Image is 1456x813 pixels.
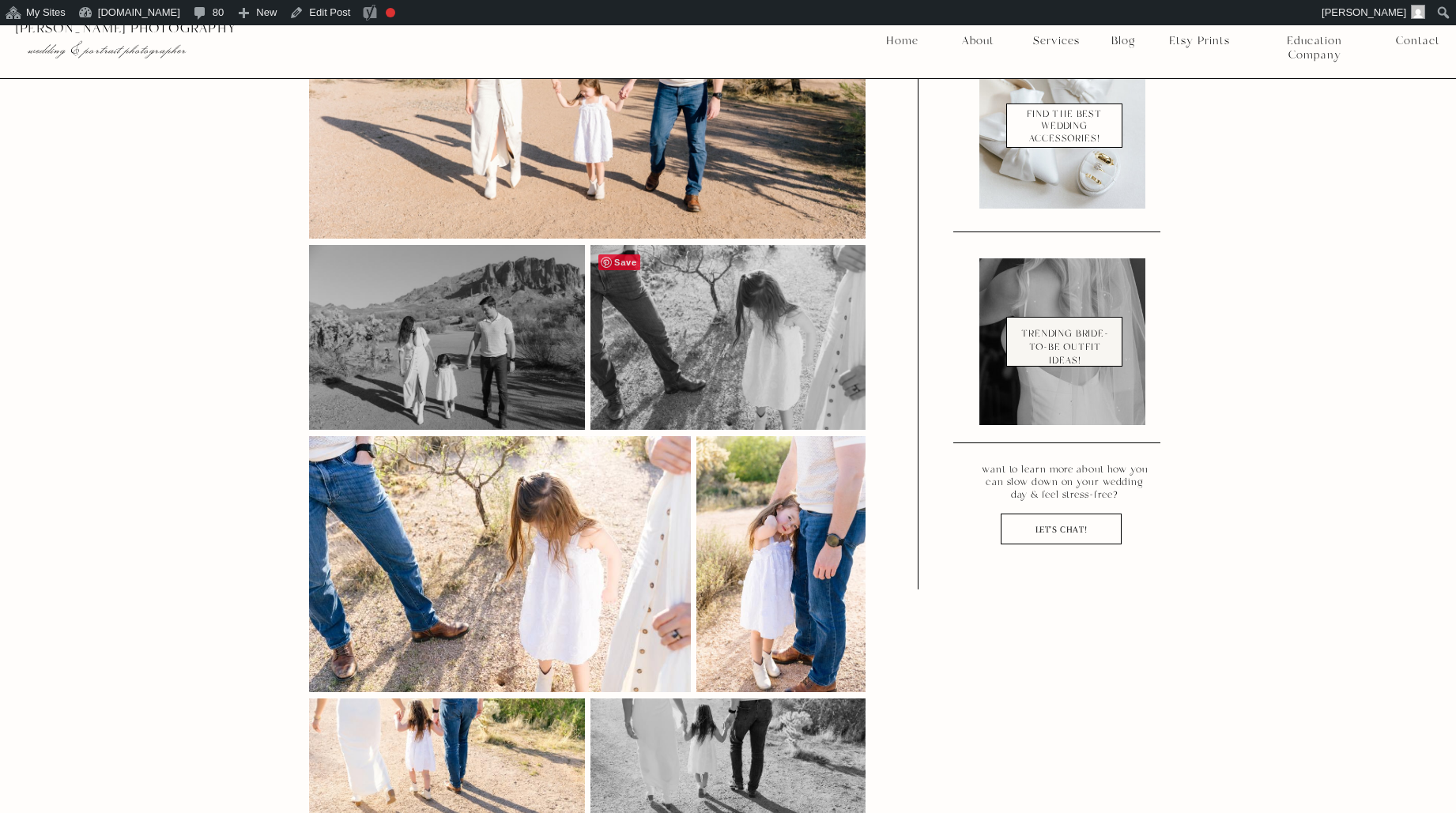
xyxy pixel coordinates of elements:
p: want to learn more about how you can slow down on your wedding day & feel stress-free? [981,463,1149,510]
div: Focus keyphrase not set [386,8,395,17]
p: wedding & portrait photographer [28,42,448,58]
a: Home [885,34,919,48]
a: find the best wedding accessories! [1009,108,1120,145]
img: 1D0A0086 [309,435,691,692]
img: 1D0A0013-2 [309,244,585,430]
a: LET'S CHAT! [1017,526,1105,533]
p: [PERSON_NAME] photography [15,21,481,36]
span: [PERSON_NAME] [1322,6,1406,18]
img: 1D0A0086-2 [590,244,866,430]
a: Education Company [1260,34,1369,48]
a: Etsy Prints [1163,34,1235,48]
a: Blog [1106,34,1141,48]
span: Save [598,254,640,270]
a: About [957,34,998,48]
a: Services [1027,34,1085,48]
a: Contact [1396,34,1439,48]
img: 1D0A0100 [696,435,866,692]
a: TRENDING BRIDE-TO-BE OUTFIT IDEAS! [1013,327,1118,356]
